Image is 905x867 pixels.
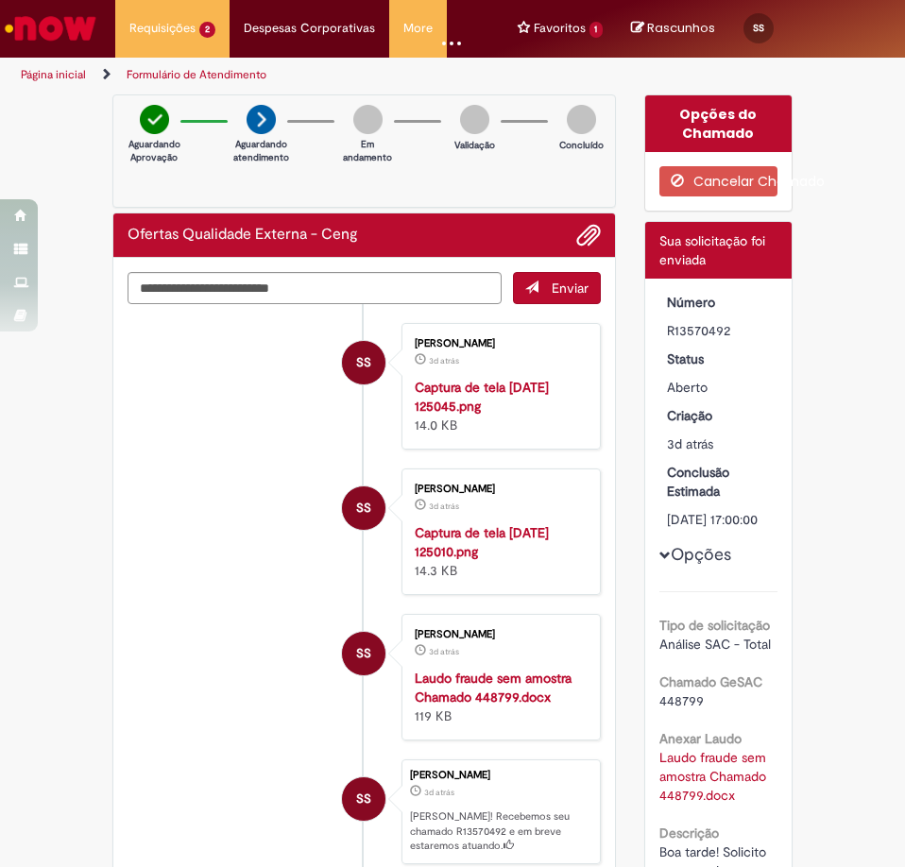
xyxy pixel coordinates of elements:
a: Download de Laudo fraude sem amostra Chamado 448799.docx [659,749,770,804]
span: 1 [589,22,604,38]
span: SS [356,776,371,822]
div: Samara Aguirre Santos Silva [342,341,385,384]
a: Laudo fraude sem amostra Chamado 448799.docx [415,670,572,705]
a: Captura de tela [DATE] 125045.png [415,379,549,415]
span: Enviar [552,280,589,297]
a: No momento, sua lista de rascunhos tem 0 Itens [631,19,715,37]
div: Samara Aguirre Santos Silva [342,632,385,675]
div: R13570492 [667,321,772,340]
span: SS [753,22,764,34]
div: 14.0 KB [415,378,580,434]
textarea: Digite sua mensagem aqui... [128,272,502,304]
span: 3d atrás [667,435,713,452]
b: Anexar Laudo [659,730,742,747]
span: 3d atrás [429,355,459,366]
p: Aguardando Aprovação [128,138,180,165]
img: ServiceNow [2,9,99,47]
button: Enviar [513,272,601,304]
span: 3d atrás [424,787,454,798]
div: 119 KB [415,669,580,725]
span: Requisições [129,19,196,38]
span: SS [356,485,371,531]
time: 26/09/2025 12:51:39 [424,787,454,798]
time: 26/09/2025 12:51:39 [667,435,713,452]
div: Samara Aguirre Santos Silva [342,486,385,530]
p: [PERSON_NAME]! Recebemos seu chamado R13570492 e em breve estaremos atuando. [410,809,589,854]
li: Samara Aguirre Santos Silva [128,759,601,864]
time: 26/09/2025 12:51:23 [429,355,459,366]
span: 3d atrás [429,501,459,512]
time: 26/09/2025 12:51:23 [429,501,459,512]
b: Tipo de solicitação [659,617,770,634]
span: 448799 [659,692,704,709]
ul: Trilhas de página [14,58,438,93]
div: [PERSON_NAME] [415,338,580,349]
div: [PERSON_NAME] [415,629,580,640]
img: img-circle-grey.png [460,105,489,134]
div: [DATE] 17:00:00 [667,510,772,529]
h2: Ofertas Qualidade Externa - Ceng Histórico de tíquete [128,227,358,244]
span: Rascunhos [647,19,715,37]
span: Análise SAC - Total [659,636,771,653]
img: arrow-next.png [247,105,276,134]
img: img-circle-grey.png [353,105,383,134]
dt: Conclusão Estimada [653,463,786,501]
button: Adicionar anexos [576,223,601,247]
div: Samara Aguirre Santos Silva [342,777,385,821]
dt: Status [653,349,786,368]
a: Captura de tela [DATE] 125010.png [415,524,549,560]
dt: Número [653,293,786,312]
dt: Criação [653,406,786,425]
div: Opções do Chamado [645,95,793,152]
span: More [403,19,433,38]
div: [PERSON_NAME] [415,484,580,495]
div: 26/09/2025 12:51:39 [667,434,772,453]
div: 14.3 KB [415,523,580,580]
a: Formulário de Atendimento [127,67,266,82]
time: 26/09/2025 12:49:26 [429,646,459,657]
span: Despesas Corporativas [244,19,375,38]
p: Concluído [559,139,604,152]
span: SS [356,631,371,676]
img: check-circle-green.png [140,105,169,134]
button: Cancelar Chamado [659,166,778,196]
b: Descrição [659,824,719,841]
span: Favoritos [534,19,586,38]
span: SS [356,340,371,385]
div: Aberto [667,378,772,397]
span: 3d atrás [429,646,459,657]
img: img-circle-grey.png [567,105,596,134]
a: Página inicial [21,67,86,82]
b: Chamado GeSAC [659,673,762,690]
span: 2 [199,22,215,38]
p: Aguardando atendimento [233,138,289,165]
div: [PERSON_NAME] [410,770,589,781]
p: Validação [454,139,495,152]
span: Sua solicitação foi enviada [659,232,765,268]
p: Em andamento [343,138,392,165]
